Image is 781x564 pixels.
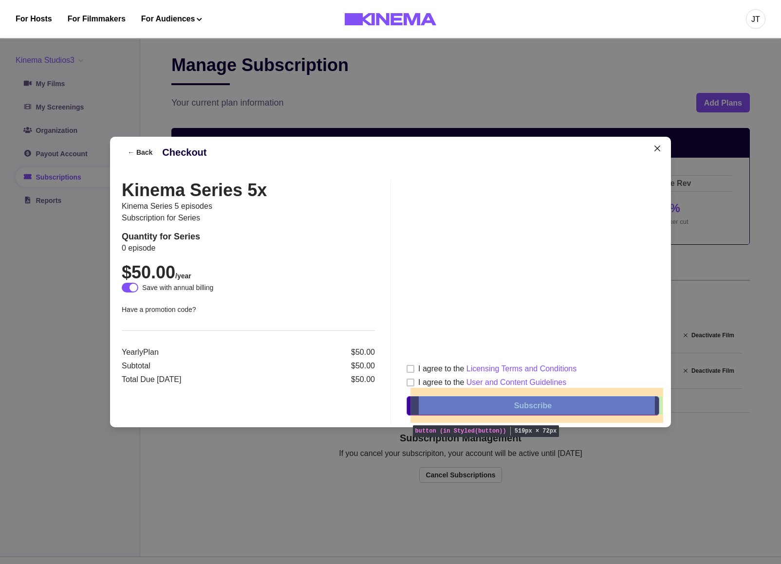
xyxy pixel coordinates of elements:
[249,360,375,372] p: $50.00
[122,145,158,160] button: ← Back
[16,13,52,25] a: For Hosts
[122,374,247,385] p: Total Due [DATE]
[122,346,247,358] p: Yearly Plan
[122,242,375,254] p: 0 episode
[142,283,213,293] p: Save with annual billing
[650,141,665,156] button: Close
[122,360,247,372] p: Subtotal
[418,377,566,388] div: I agree to the
[249,346,375,358] p: $50.00
[407,396,659,416] button: Subscribe
[122,305,375,315] p: Have a promotion code?
[122,212,375,224] p: Subscription for
[175,272,191,280] span: /year
[249,374,375,385] p: $50.00
[466,364,577,373] a: Licensing Terms and Conditions
[751,14,760,25] div: JT
[405,178,661,357] iframe: Secure payment input frame
[178,214,200,222] span: series
[122,200,375,212] p: Kinema Series 5 episodes
[418,363,576,375] div: I agree to the
[122,180,375,200] h2: Kinema Series 5x
[68,13,126,25] a: For Filmmakers
[466,378,566,386] a: User and Content Guidelines
[162,146,206,158] h2: Checkout
[122,232,375,242] h2: Quantity for Series
[122,262,375,283] h2: $50.00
